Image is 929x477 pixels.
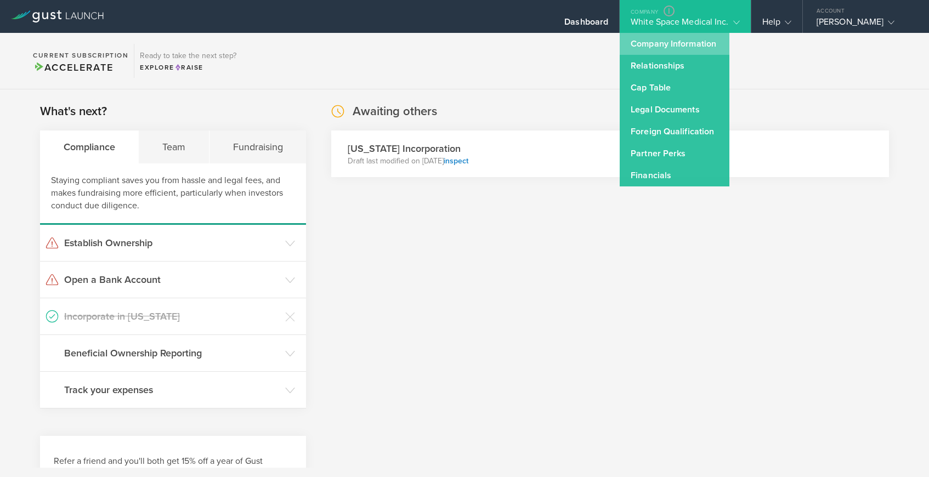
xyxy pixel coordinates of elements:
[762,16,791,33] div: Help
[64,309,280,323] h3: Incorporate in [US_STATE]
[348,156,468,167] p: Draft last modified on [DATE]
[40,104,107,120] h2: What's next?
[348,141,468,156] h3: [US_STATE] Incorporation
[40,163,306,225] div: Staying compliant saves you from hassle and legal fees, and makes fundraising more efficient, par...
[353,104,437,120] h2: Awaiting others
[64,236,280,250] h3: Establish Ownership
[134,44,242,78] div: Ready to take the next step?ExploreRaise
[139,130,209,163] div: Team
[64,346,280,360] h3: Beneficial Ownership Reporting
[444,156,468,166] a: inspect
[33,52,128,59] h2: Current Subscription
[140,63,236,72] div: Explore
[64,272,280,287] h3: Open a Bank Account
[33,61,113,73] span: Accelerate
[64,383,280,397] h3: Track your expenses
[631,16,739,33] div: White Space Medical Inc.
[209,130,306,163] div: Fundraising
[564,16,608,33] div: Dashboard
[40,130,139,163] div: Compliance
[817,16,910,33] div: [PERSON_NAME]
[140,52,236,60] h3: Ready to take the next step?
[174,64,203,71] span: Raise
